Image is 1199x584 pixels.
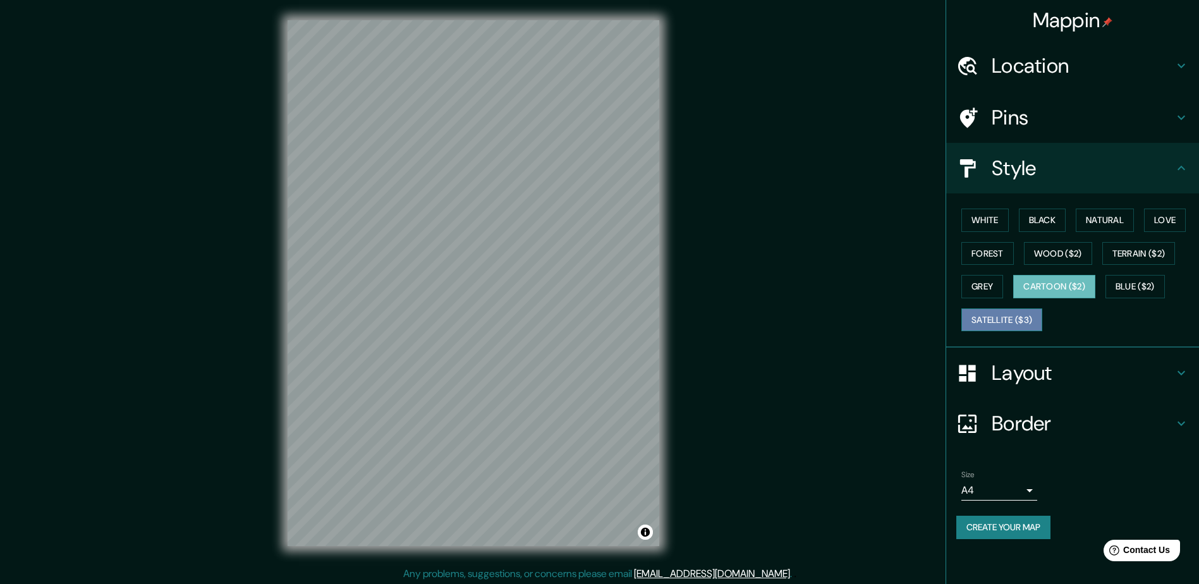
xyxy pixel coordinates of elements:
a: [EMAIL_ADDRESS][DOMAIN_NAME] [634,567,790,580]
button: Grey [961,275,1003,298]
div: . [794,566,796,581]
label: Size [961,470,975,480]
button: Wood ($2) [1024,242,1092,265]
button: Forest [961,242,1014,265]
img: pin-icon.png [1102,17,1112,27]
button: Love [1144,209,1186,232]
button: Blue ($2) [1105,275,1165,298]
div: Border [946,398,1199,449]
h4: Pins [992,105,1174,130]
h4: Layout [992,360,1174,386]
h4: Border [992,411,1174,436]
button: Cartoon ($2) [1013,275,1095,298]
button: White [961,209,1009,232]
div: . [792,566,794,581]
h4: Mappin [1033,8,1113,33]
button: Satellite ($3) [961,308,1042,332]
button: Natural [1076,209,1134,232]
p: Any problems, suggestions, or concerns please email . [403,566,792,581]
div: Layout [946,348,1199,398]
h4: Location [992,53,1174,78]
div: Style [946,143,1199,193]
iframe: Help widget launcher [1086,535,1185,570]
button: Toggle attribution [638,525,653,540]
canvas: Map [288,20,659,546]
div: A4 [961,480,1037,501]
button: Black [1019,209,1066,232]
h4: Style [992,155,1174,181]
button: Create your map [956,516,1050,539]
div: Pins [946,92,1199,143]
div: Location [946,40,1199,91]
button: Terrain ($2) [1102,242,1176,265]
